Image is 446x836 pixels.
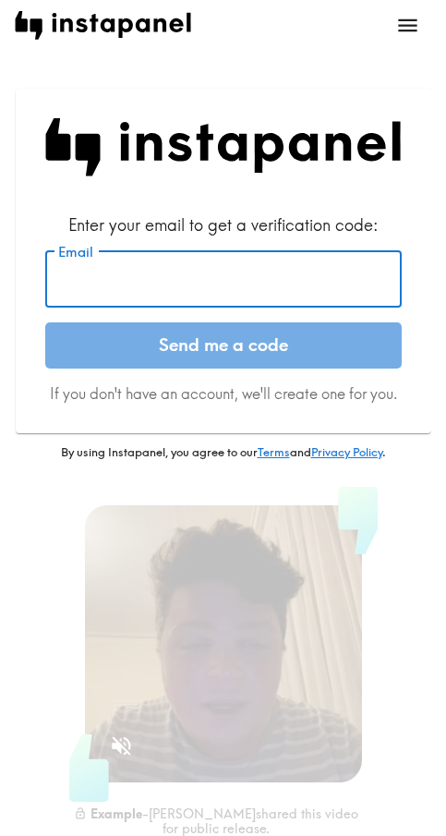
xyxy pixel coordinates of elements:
img: instapanel [15,11,191,40]
button: open menu [384,2,431,49]
b: Example [90,805,142,821]
p: By using Instapanel, you agree to our and . [16,444,431,461]
img: Instapanel [45,118,402,176]
p: If you don't have an account, we'll create one for you. [45,383,402,404]
div: Enter your email to get a verification code: [45,213,402,236]
button: Send me a code [45,322,402,369]
button: Sound is off [102,726,141,766]
label: Email [58,242,93,262]
a: Terms [258,444,290,459]
a: Privacy Policy [311,444,382,459]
